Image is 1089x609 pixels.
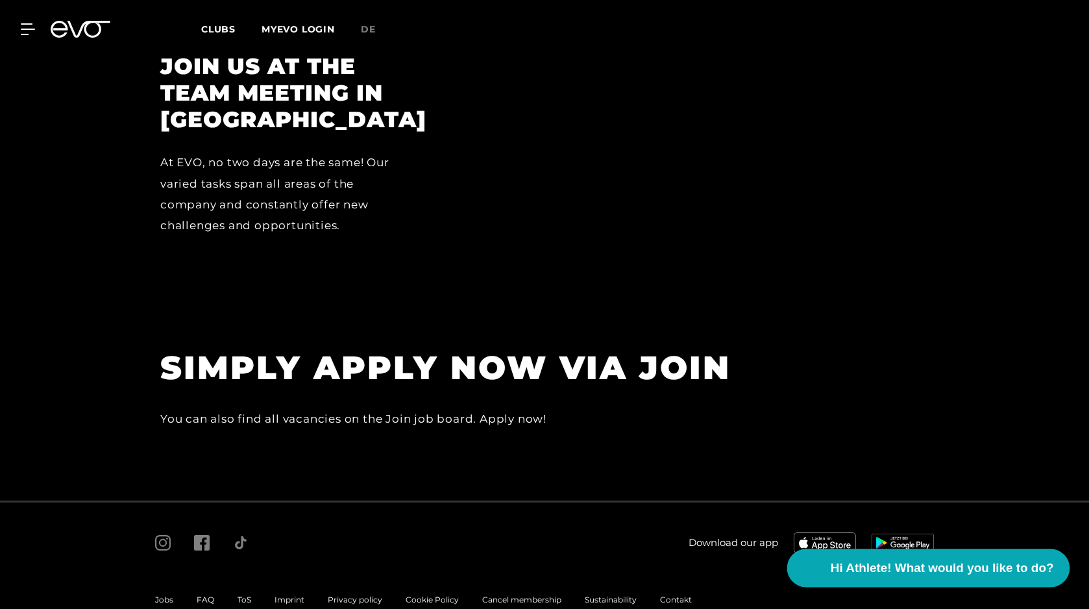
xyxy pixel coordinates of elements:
[160,408,744,429] div: You can also find all vacancies on the Join job board. Apply now!
[660,595,692,604] a: Contakt
[328,595,382,604] a: Privacy policy
[482,595,561,604] a: Cancel membership
[238,595,251,604] a: ToS
[585,595,637,604] a: Sustainability
[262,23,335,35] a: MYEVO LOGIN
[406,595,459,604] a: Cookie Policy
[197,595,214,604] a: FAQ
[794,532,856,553] img: evofitness app
[787,549,1070,588] button: Hi Athlete! What would you like to do?
[160,53,392,132] h2: JOIN US AT THE TEAM MEETING IN [GEOGRAPHIC_DATA]
[689,536,778,551] span: Download our app
[275,595,304,604] a: Imprint
[160,347,744,389] h1: SIMPLY APPLY NOW VIA JOIN
[361,22,391,37] a: de
[872,534,934,552] img: evofitness app
[201,23,236,35] span: Clubs
[201,23,262,35] a: Clubs
[361,23,376,35] span: de
[155,595,173,604] a: Jobs
[830,559,1053,577] span: Hi Athlete! What would you like to do?
[160,152,392,236] div: At EVO, no two days are the same! Our varied tasks span all areas of the company and constantly o...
